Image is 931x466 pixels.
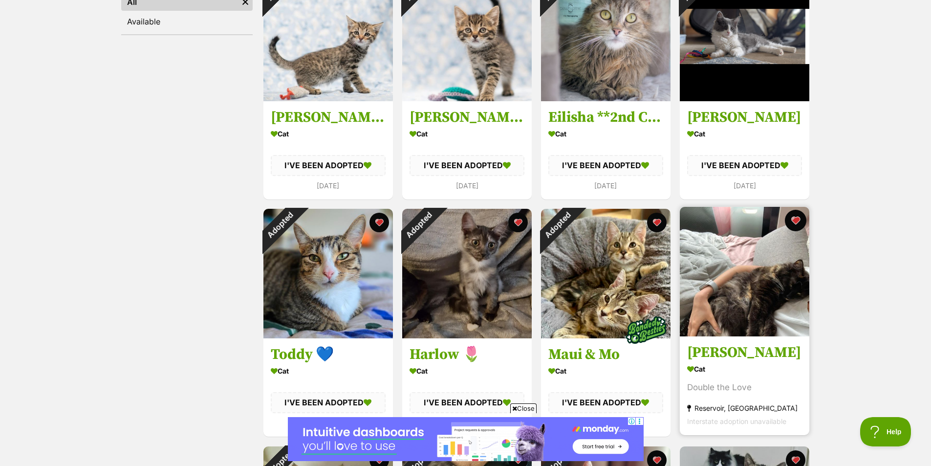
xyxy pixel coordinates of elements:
[410,179,524,192] div: [DATE]
[271,416,386,429] div: [DATE]
[622,306,671,355] img: bonded besties
[271,392,386,413] div: I'VE BEEN ADOPTED
[785,210,806,231] button: favourite
[402,101,532,200] a: [PERSON_NAME] ** 2nd Chance Cat Rescue** Cat I'VE BEEN ADOPTED [DATE] favourite
[271,364,386,378] div: Cat
[410,127,524,141] div: Cat
[541,331,671,340] a: Adopted
[369,213,389,232] button: favourite
[647,213,667,232] button: favourite
[548,109,663,127] h3: Eilisha **2nd Chance Cat Rescue**
[508,213,528,232] button: favourite
[410,392,524,413] div: I'VE BEEN ADOPTED
[389,196,447,254] div: Adopted
[402,209,532,338] img: Harlow 🌷
[541,101,671,200] a: Eilisha **2nd Chance Cat Rescue** Cat I'VE BEEN ADOPTED [DATE] favourite
[263,338,393,436] a: Toddy 💙 Cat I'VE BEEN ADOPTED [DATE] favourite
[410,364,524,378] div: Cat
[263,209,393,338] img: Toddy 💙
[263,101,393,200] a: [PERSON_NAME] **2nd Chance Cat Rescue** Cat I'VE BEEN ADOPTED [DATE] favourite
[680,93,809,103] a: Adopted
[541,338,671,436] a: Maui & Mo Cat I'VE BEEN ADOPTED [DATE] favourite
[548,127,663,141] div: Cat
[687,401,802,415] div: Reservoir, [GEOGRAPHIC_DATA]
[263,331,393,340] a: Adopted
[548,392,663,413] div: I'VE BEEN ADOPTED
[402,338,532,436] a: Harlow 🌷 Cat I'VE BEEN ADOPTED [DATE] favourite
[687,179,802,192] div: [DATE]
[410,109,524,127] h3: [PERSON_NAME] ** 2nd Chance Cat Rescue**
[548,179,663,192] div: [DATE]
[687,155,802,176] div: I'VE BEEN ADOPTED
[528,196,586,254] div: Adopted
[271,155,386,176] div: I'VE BEEN ADOPTED
[548,364,663,378] div: Cat
[680,101,809,200] a: [PERSON_NAME] Cat I'VE BEEN ADOPTED [DATE] favourite
[410,155,524,176] div: I'VE BEEN ADOPTED
[402,331,532,340] a: Adopted
[687,109,802,127] h3: [PERSON_NAME]
[860,417,911,446] iframe: Help Scout Beacon - Open
[250,196,308,254] div: Adopted
[541,209,671,338] img: Maui & Mo
[410,345,524,364] h3: Harlow 🌷
[402,93,532,103] a: Adopted
[541,93,671,103] a: Adopted
[548,345,663,364] h3: Maui & Mo
[687,381,802,394] div: Double the Love
[263,93,393,103] a: Adopted
[271,179,386,192] div: [DATE]
[548,416,663,429] div: [DATE]
[687,362,802,376] div: Cat
[548,155,663,176] div: I'VE BEEN ADOPTED
[271,109,386,127] h3: [PERSON_NAME] **2nd Chance Cat Rescue**
[680,336,809,435] a: [PERSON_NAME] Cat Double the Love Reservoir, [GEOGRAPHIC_DATA] Interstate adoption unavailable fa...
[687,343,802,362] h3: [PERSON_NAME]
[288,417,644,461] iframe: Advertisement
[687,417,786,425] span: Interstate adoption unavailable
[271,127,386,141] div: Cat
[271,345,386,364] h3: Toddy 💙
[687,127,802,141] div: Cat
[510,403,537,413] span: Close
[121,13,253,30] a: Available
[680,207,809,336] img: Sam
